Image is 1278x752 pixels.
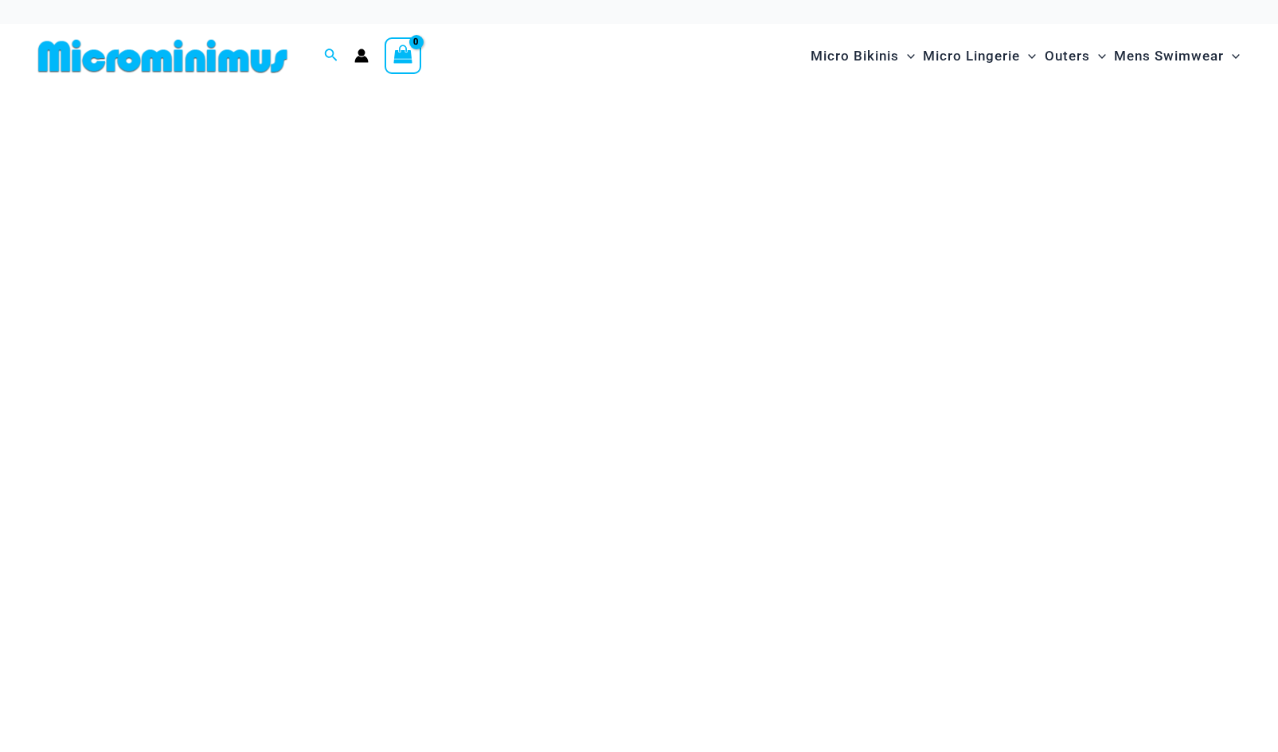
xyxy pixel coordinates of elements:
[923,36,1020,76] span: Micro Lingerie
[811,36,899,76] span: Micro Bikinis
[354,49,369,63] a: Account icon link
[1110,32,1244,80] a: Mens SwimwearMenu ToggleMenu Toggle
[324,46,338,66] a: Search icon link
[385,37,421,74] a: View Shopping Cart, empty
[804,29,1246,83] nav: Site Navigation
[919,32,1040,80] a: Micro LingerieMenu ToggleMenu Toggle
[1224,36,1240,76] span: Menu Toggle
[32,38,294,74] img: MM SHOP LOGO FLAT
[807,32,919,80] a: Micro BikinisMenu ToggleMenu Toggle
[899,36,915,76] span: Menu Toggle
[1020,36,1036,76] span: Menu Toggle
[1041,32,1110,80] a: OutersMenu ToggleMenu Toggle
[1090,36,1106,76] span: Menu Toggle
[1114,36,1224,76] span: Mens Swimwear
[1045,36,1090,76] span: Outers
